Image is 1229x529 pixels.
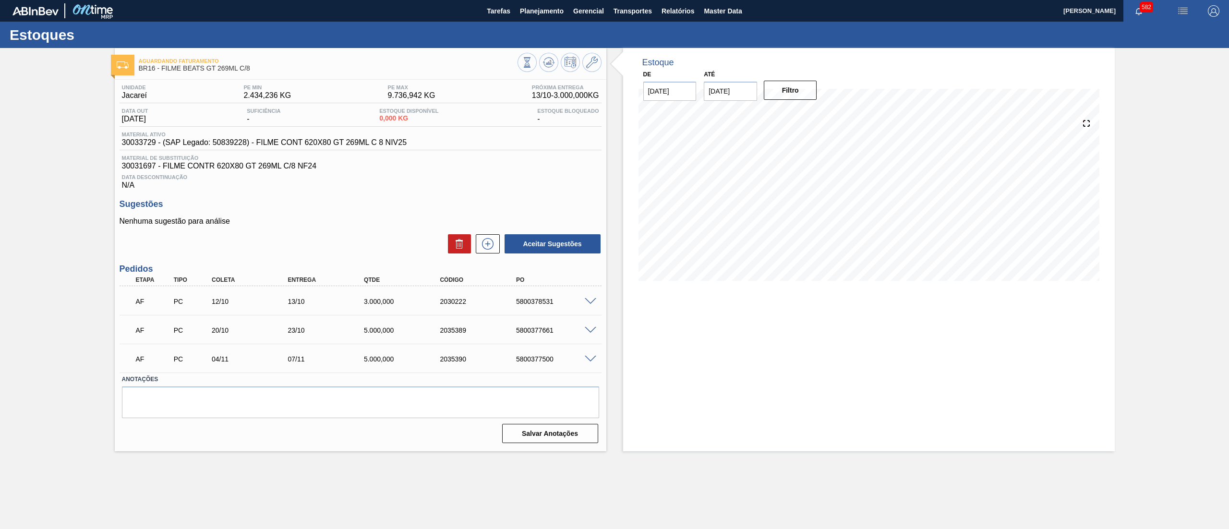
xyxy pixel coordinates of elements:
[122,108,148,114] span: Data out
[361,277,448,283] div: Qtde
[437,277,524,283] div: Código
[514,326,601,334] div: 5800377661
[388,84,435,90] span: PE MAX
[171,277,213,283] div: Tipo
[388,91,435,100] span: 9.736,942 KG
[209,277,296,283] div: Coleta
[505,234,601,253] button: Aceitar Sugestões
[379,115,438,122] span: 0,000 KG
[535,108,601,123] div: -
[133,320,175,341] div: Aguardando Faturamento
[133,349,175,370] div: Aguardando Faturamento
[1140,2,1153,12] span: 582
[10,29,180,40] h1: Estoques
[171,355,213,363] div: Pedido de Compra
[12,7,59,15] img: TNhmsLtSVTkK8tSr43FrP2fwEKptu5GPRR3wAAAABJRU5ErkJggg==
[471,234,500,253] div: Nova sugestão
[122,84,147,90] span: Unidade
[443,234,471,253] div: Excluir Sugestões
[361,355,448,363] div: 5.000,000
[437,298,524,305] div: 2030222
[139,58,518,64] span: Aguardando Faturamento
[361,298,448,305] div: 3.000,000
[209,355,296,363] div: 04/11/2025
[122,373,599,386] label: Anotações
[171,326,213,334] div: Pedido de Compra
[136,326,172,334] p: AF
[136,298,172,305] p: AF
[487,5,510,17] span: Tarefas
[139,65,518,72] span: BR16 - FILME BEATS GT 269ML C/8
[1123,4,1154,18] button: Notificações
[361,326,448,334] div: 5.000,000
[122,91,147,100] span: Jacareí
[573,5,604,17] span: Gerencial
[122,138,407,147] span: 30033729 - (SAP Legado: 50839228) - FILME CONT 620X80 GT 269ML C 8 NIV25
[643,82,697,101] input: dd/mm/yyyy
[1177,5,1189,17] img: userActions
[285,298,372,305] div: 13/10/2025
[122,115,148,123] span: [DATE]
[532,84,599,90] span: Próxima Entrega
[704,5,742,17] span: Master Data
[539,53,558,72] button: Atualizar Gráfico
[247,108,280,114] span: Suficiência
[133,277,175,283] div: Etapa
[500,233,602,254] div: Aceitar Sugestões
[437,326,524,334] div: 2035389
[437,355,524,363] div: 2035390
[643,71,651,78] label: De
[704,82,757,101] input: dd/mm/yyyy
[209,326,296,334] div: 20/10/2025
[561,53,580,72] button: Programar Estoque
[514,355,601,363] div: 5800377500
[285,277,372,283] div: Entrega
[209,298,296,305] div: 12/10/2025
[514,277,601,283] div: PO
[1208,5,1219,17] img: Logout
[122,132,407,137] span: Material ativo
[642,58,674,68] div: Estoque
[122,162,599,170] span: 30031697 - FILME CONTR 620X80 GT 269ML C/8 NF24
[520,5,564,17] span: Planejamento
[662,5,694,17] span: Relatórios
[120,264,602,274] h3: Pedidos
[532,91,599,100] span: 13/10 - 3.000,000 KG
[518,53,537,72] button: Visão Geral dos Estoques
[243,91,291,100] span: 2.434,236 KG
[120,170,602,190] div: N/A
[704,71,715,78] label: Até
[502,424,598,443] button: Salvar Anotações
[171,298,213,305] div: Pedido de Compra
[122,155,599,161] span: Material de Substituição
[582,53,602,72] button: Ir ao Master Data / Geral
[537,108,599,114] span: Estoque Bloqueado
[285,355,372,363] div: 07/11/2025
[514,298,601,305] div: 5800378531
[243,84,291,90] span: PE MIN
[133,291,175,312] div: Aguardando Faturamento
[136,355,172,363] p: AF
[764,81,817,100] button: Filtro
[285,326,372,334] div: 23/10/2025
[120,199,602,209] h3: Sugestões
[117,61,129,69] img: Ícone
[120,217,602,226] p: Nenhuma sugestão para análise
[244,108,283,123] div: -
[122,174,599,180] span: Data Descontinuação
[614,5,652,17] span: Transportes
[379,108,438,114] span: Estoque Disponível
